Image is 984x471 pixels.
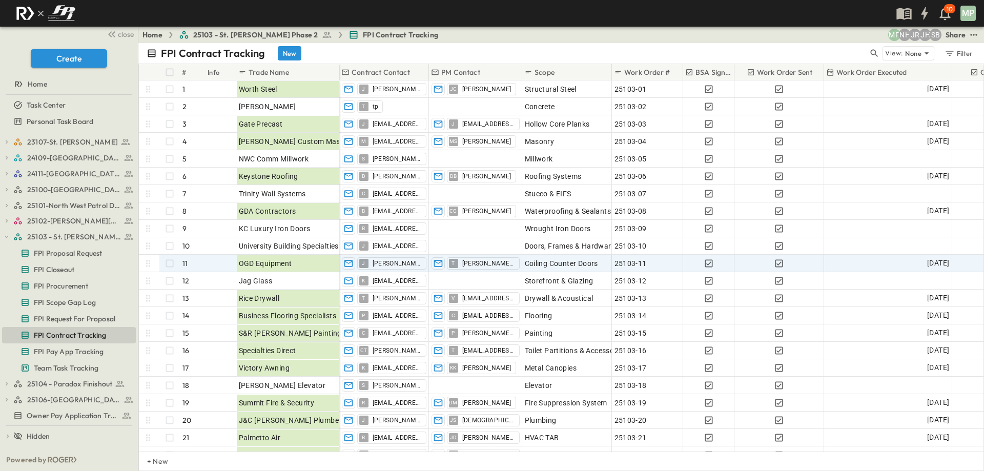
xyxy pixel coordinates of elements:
[525,328,553,338] span: Painting
[239,415,345,425] span: J&C [PERSON_NAME] Plumbers
[2,245,136,261] div: FPI Proposal Requesttest
[182,328,189,338] p: 15
[614,136,647,147] span: 25103-04
[449,402,458,403] span: DM
[525,171,582,181] span: Roofing Systems
[362,333,365,333] span: C
[182,119,187,129] p: 3
[373,329,422,337] span: [EMAIL_ADDRESS][DOMAIN_NAME]
[182,189,186,199] p: 7
[239,311,337,321] span: Business Flooring Specialists
[2,361,134,375] a: Team Task Tracking
[239,258,292,269] span: OGD Equipment
[614,258,647,269] span: 25103-11
[27,153,121,163] span: 24109-St. Teresa of Calcutta Parish Hall
[362,402,365,403] span: R
[2,262,134,277] a: FPI Closeout
[362,280,365,281] span: K
[239,241,339,251] span: University Building Specialties
[182,241,190,251] p: 10
[2,344,134,359] a: FPI Pay App Tracking
[525,241,616,251] span: Doors, Frames & Hardware
[947,5,953,13] p: 10
[2,246,134,260] a: FPI Proposal Request
[462,329,515,337] span: [PERSON_NAME][EMAIL_ADDRESS][DOMAIN_NAME]
[2,279,134,293] a: FPI Procurement
[927,205,949,217] span: [DATE]
[614,206,647,216] span: 25103-08
[182,415,191,425] p: 20
[614,450,647,460] span: 25103-22
[13,182,134,197] a: 25100-Vanguard Prep School
[959,5,977,22] button: MP
[462,172,511,180] span: [PERSON_NAME]
[373,294,422,302] span: [PERSON_NAME][EMAIL_ADDRESS][DOMAIN_NAME]
[373,277,422,285] span: [EMAIL_ADDRESS][DOMAIN_NAME]
[239,398,315,408] span: Summit Fire & Security
[373,346,422,355] span: [PERSON_NAME]
[836,67,907,77] p: Work Order Executed
[27,411,117,421] span: Owner Pay Application Tracking
[13,214,134,228] a: 25102-Christ The Redeemer Anglican Church
[2,197,136,214] div: 25101-North West Patrol Divisiontest
[182,380,189,391] p: 18
[940,46,976,60] button: Filter
[614,189,647,199] span: 25103-07
[614,398,647,408] span: 25103-19
[614,293,647,303] span: 25103-13
[362,158,365,159] span: S
[182,311,189,321] p: 14
[373,416,422,424] span: [PERSON_NAME][EMAIL_ADDRESS][PERSON_NAME][DOMAIN_NAME]
[362,124,365,124] span: J
[927,135,949,147] span: [DATE]
[239,154,309,164] span: NWC Comm Millwork
[142,30,444,40] nav: breadcrumbs
[2,376,136,392] div: 25104 - Paradox Finishouttest
[614,101,647,112] span: 25103-02
[34,248,102,258] span: FPI Proposal Request
[919,29,931,41] div: Jose Hurtado (jhurtado@fpibuilders.com)
[927,344,949,356] span: [DATE]
[27,216,121,226] span: 25102-Christ The Redeemer Anglican Church
[118,29,134,39] span: close
[525,293,593,303] span: Drywall & Acoustical
[27,100,66,110] span: Task Center
[525,363,577,373] span: Metal Canopies
[34,264,74,275] span: FPI Closeout
[373,155,422,163] span: [PERSON_NAME][EMAIL_ADDRESS][DOMAIN_NAME]
[249,67,289,77] p: Trade Name
[441,67,480,77] p: PM Contact
[462,399,511,407] span: [PERSON_NAME]
[193,30,318,40] span: 25103 - St. [PERSON_NAME] Phase 2
[182,223,187,234] p: 9
[2,407,136,424] div: Owner Pay Application Trackingtest
[614,223,647,234] span: 25103-09
[2,229,136,245] div: 25103 - St. [PERSON_NAME] Phase 2test
[34,330,107,340] span: FPI Contract Tracking
[462,434,515,442] span: [PERSON_NAME] [PERSON_NAME]
[927,449,949,461] span: [DATE]
[525,119,590,129] span: Hollow Core Planks
[28,79,47,89] span: Home
[2,295,134,310] a: FPI Scope Gap Log
[239,363,290,373] span: Victory Awning
[614,328,647,338] span: 25103-15
[239,136,356,147] span: [PERSON_NAME] Custom Masonry
[27,116,93,127] span: Personal Task Board
[525,276,593,286] span: Storefront & Glazing
[462,416,515,424] span: [DEMOGRAPHIC_DATA][PERSON_NAME]
[927,414,949,426] span: [DATE]
[27,200,121,211] span: 25101-North West Patrol Division
[239,276,273,286] span: Jag Glass
[31,49,107,68] button: Create
[462,451,515,459] span: [PERSON_NAME].[PERSON_NAME]
[239,171,298,181] span: Keystone Roofing
[373,381,422,390] span: [PERSON_NAME][EMAIL_ADDRESS][PERSON_NAME][PERSON_NAME][DOMAIN_NAME]
[373,434,422,442] span: [EMAIL_ADDRESS][DOMAIN_NAME]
